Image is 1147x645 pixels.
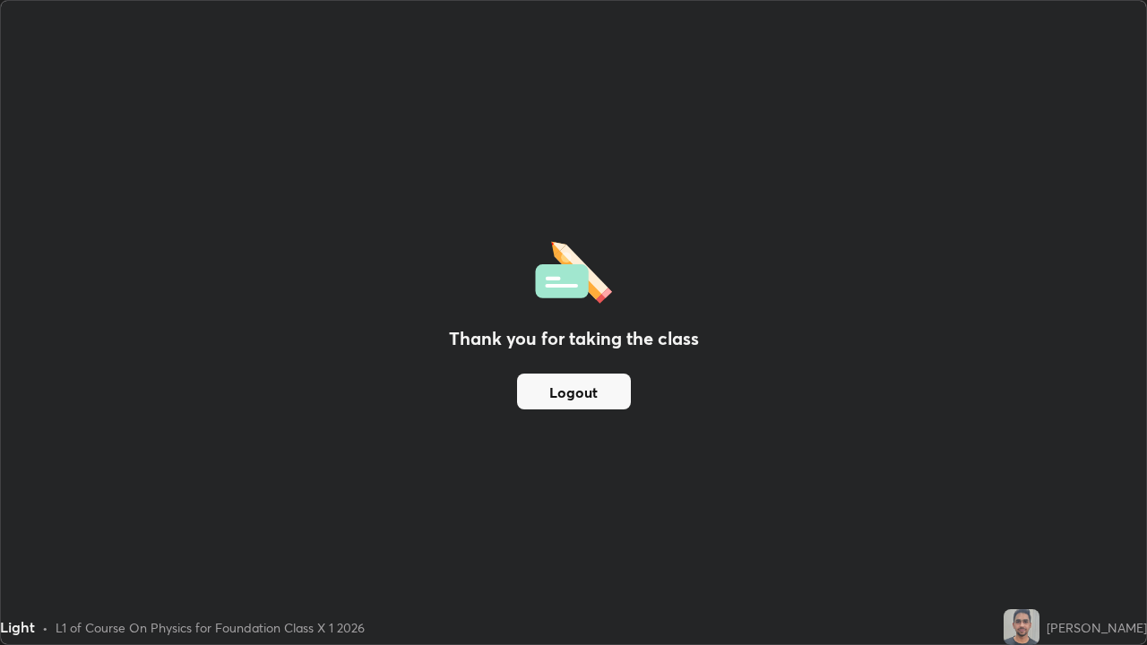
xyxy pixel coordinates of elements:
div: [PERSON_NAME] [1047,618,1147,637]
button: Logout [517,374,631,409]
img: offlineFeedback.1438e8b3.svg [535,236,612,304]
div: L1 of Course On Physics for Foundation Class X 1 2026 [56,618,365,637]
h2: Thank you for taking the class [449,325,699,352]
div: • [42,618,48,637]
img: a7b70bf01d14457188b56ea487e8ae96.jpg [1004,609,1039,645]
